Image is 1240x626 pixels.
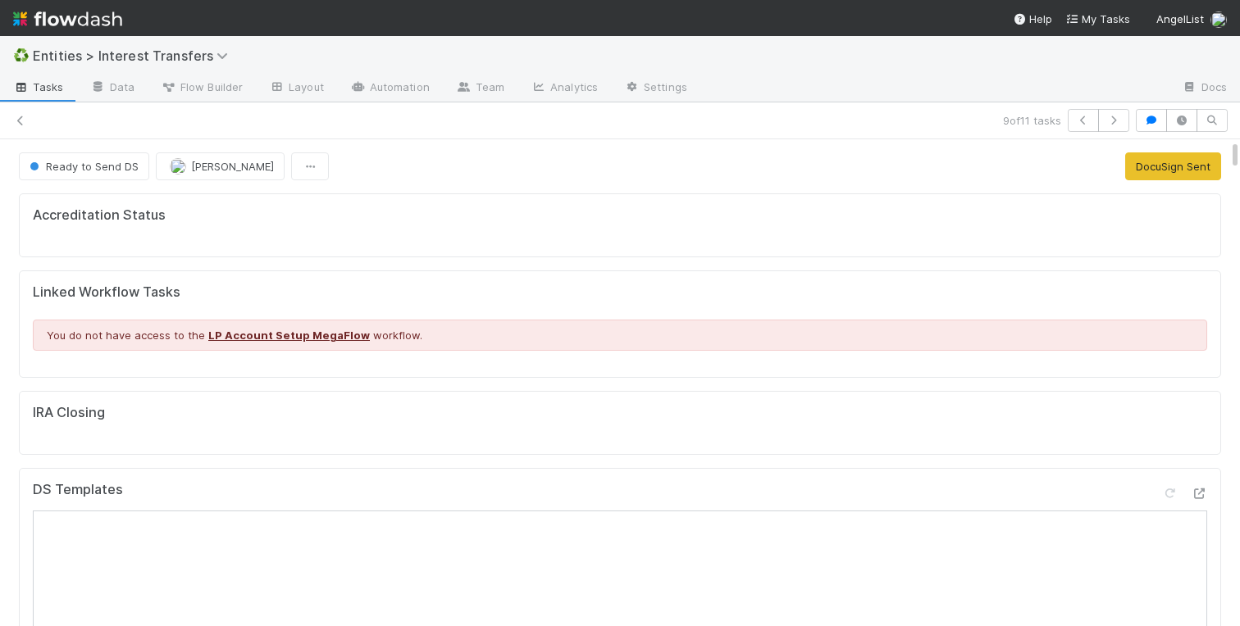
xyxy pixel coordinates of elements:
span: Entities > Interest Transfers [33,48,236,64]
h5: IRA Closing [33,405,105,421]
img: logo-inverted-e16ddd16eac7371096b0.svg [13,5,122,33]
img: avatar_abca0ba5-4208-44dd-8897-90682736f166.png [170,158,186,175]
span: Tasks [13,79,64,95]
a: My Tasks [1065,11,1130,27]
a: Team [443,75,517,102]
button: [PERSON_NAME] [156,152,285,180]
button: DocuSign Sent [1125,152,1221,180]
a: Settings [611,75,700,102]
span: Flow Builder [161,79,243,95]
a: Layout [256,75,337,102]
button: Ready to Send DS [19,152,149,180]
a: Flow Builder [148,75,256,102]
span: AngelList [1156,12,1204,25]
img: avatar_abca0ba5-4208-44dd-8897-90682736f166.png [1210,11,1227,28]
span: [PERSON_NAME] [191,160,274,173]
h5: DS Templates [33,482,123,498]
span: 9 of 11 tasks [1003,112,1061,129]
div: Help [1013,11,1052,27]
a: Data [77,75,148,102]
div: You do not have access to the workflow. [33,320,1207,351]
a: Automation [337,75,443,102]
span: My Tasks [1065,12,1130,25]
a: Analytics [517,75,611,102]
span: Ready to Send DS [26,160,139,173]
a: LP Account Setup MegaFlow [208,329,370,342]
span: ♻️ [13,48,30,62]
h5: Linked Workflow Tasks [33,284,1207,301]
h5: Accreditation Status [33,207,166,224]
a: Docs [1169,75,1240,102]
